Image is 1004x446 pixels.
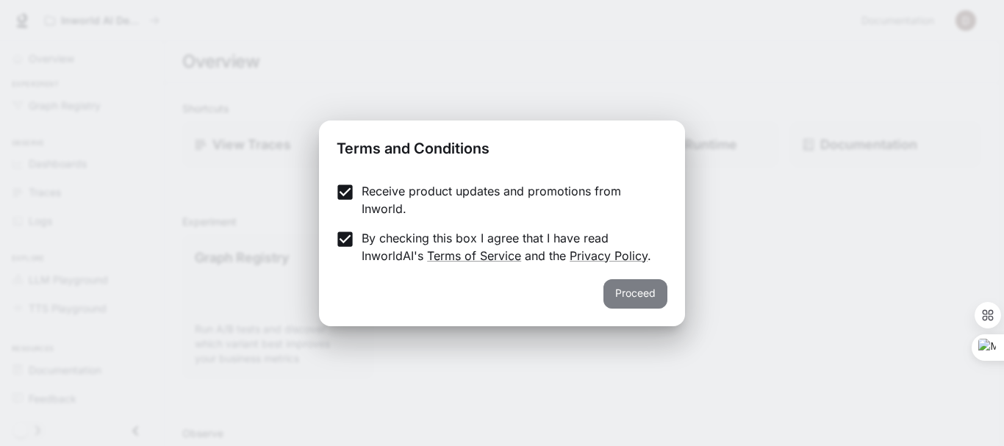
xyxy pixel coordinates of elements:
[319,121,685,170] h2: Terms and Conditions
[362,229,656,265] p: By checking this box I agree that I have read InworldAI's and the .
[362,182,656,217] p: Receive product updates and promotions from Inworld.
[570,248,648,263] a: Privacy Policy
[603,279,667,309] button: Proceed
[427,248,521,263] a: Terms of Service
